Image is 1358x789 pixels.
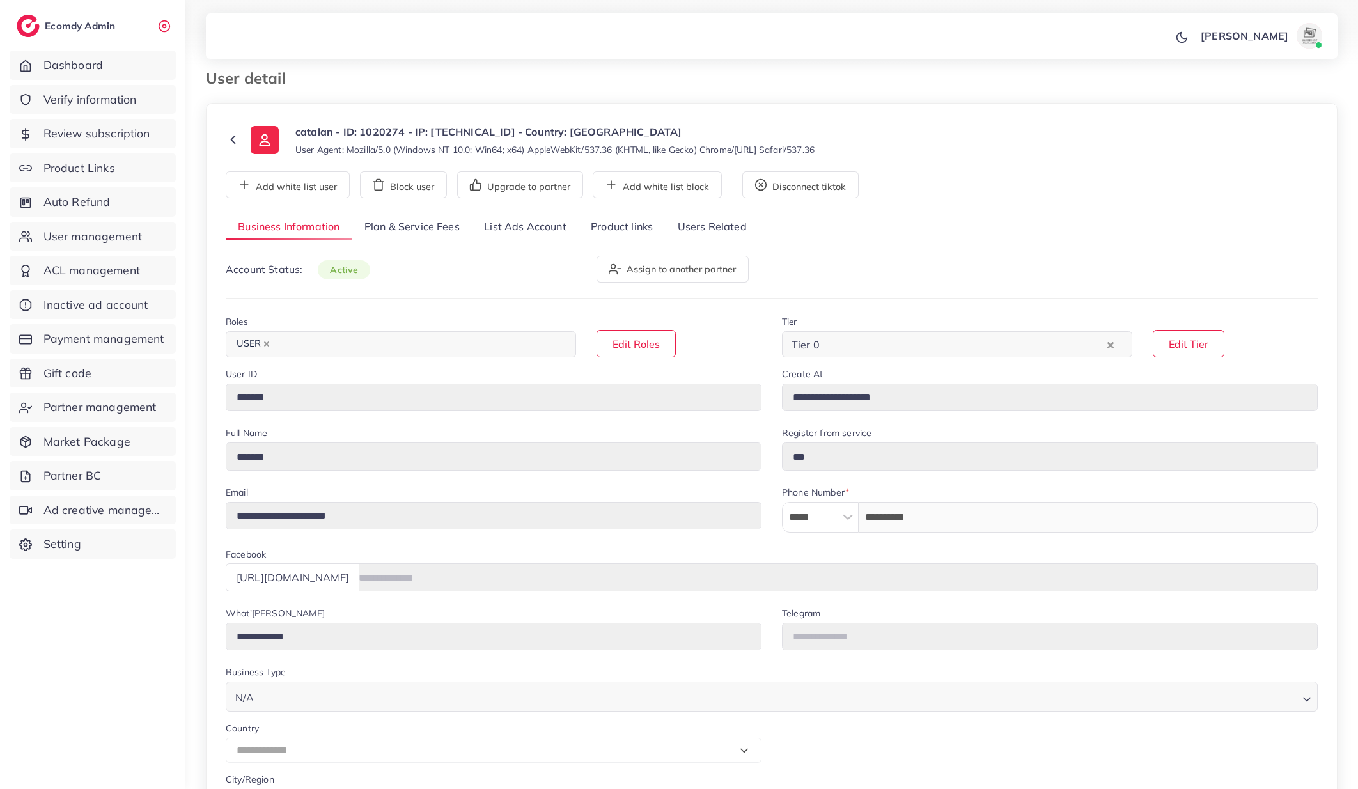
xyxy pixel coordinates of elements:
[226,548,266,561] label: Facebook
[226,315,248,328] label: Roles
[43,91,137,108] span: Verify information
[10,85,176,114] a: Verify information
[823,334,1104,354] input: Search for option
[43,467,102,484] span: Partner BC
[226,773,274,786] label: City/Region
[318,260,370,279] span: active
[10,529,176,559] a: Setting
[226,607,325,620] label: What'[PERSON_NAME]
[457,171,583,198] button: Upgrade to partner
[782,315,797,328] label: Tier
[43,399,157,416] span: Partner management
[1194,23,1327,49] a: [PERSON_NAME]avatar
[226,262,370,277] p: Account Status:
[226,563,359,591] div: [URL][DOMAIN_NAME]
[352,214,472,241] a: Plan & Service Fees
[10,153,176,183] a: Product Links
[472,214,579,241] a: List Ads Account
[665,214,758,241] a: Users Related
[742,171,859,198] button: Disconnect tiktok
[593,171,722,198] button: Add white list block
[43,262,140,279] span: ACL management
[782,368,823,380] label: Create At
[206,69,296,88] h3: User detail
[360,171,447,198] button: Block user
[782,426,871,439] label: Register from service
[43,365,91,382] span: Gift code
[226,722,259,735] label: Country
[251,126,279,154] img: ic-user-info.36bf1079.svg
[226,682,1318,712] div: Search for option
[233,689,256,707] span: N/A
[226,214,352,241] a: Business Information
[10,119,176,148] a: Review subscription
[1297,23,1322,49] img: avatar
[10,393,176,422] a: Partner management
[782,607,820,620] label: Telegram
[258,685,1297,707] input: Search for option
[43,536,81,552] span: Setting
[43,228,142,245] span: User management
[1153,330,1224,357] button: Edit Tier
[226,171,350,198] button: Add white list user
[43,331,164,347] span: Payment management
[43,434,130,450] span: Market Package
[263,341,270,347] button: Deselect USER
[226,331,576,357] div: Search for option
[43,57,103,74] span: Dashboard
[295,124,815,139] p: catalan - ID: 1020274 - IP: [TECHNICAL_ID] - Country: [GEOGRAPHIC_DATA]
[10,496,176,525] a: Ad creative management
[782,486,849,499] label: Phone Number
[10,51,176,80] a: Dashboard
[10,359,176,388] a: Gift code
[45,20,118,32] h2: Ecomdy Admin
[1107,337,1114,352] button: Clear Selected
[10,324,176,354] a: Payment management
[10,461,176,490] a: Partner BC
[10,427,176,457] a: Market Package
[789,335,822,354] span: Tier 0
[579,214,665,241] a: Product links
[10,290,176,320] a: Inactive ad account
[597,256,749,283] button: Assign to another partner
[782,331,1132,357] div: Search for option
[43,194,111,210] span: Auto Refund
[226,426,267,439] label: Full Name
[43,502,166,519] span: Ad creative management
[1201,28,1288,43] p: [PERSON_NAME]
[17,15,118,37] a: logoEcomdy Admin
[226,368,257,380] label: User ID
[43,125,150,142] span: Review subscription
[43,160,115,176] span: Product Links
[277,334,559,354] input: Search for option
[231,335,276,353] span: USER
[17,15,40,37] img: logo
[226,486,248,499] label: Email
[10,222,176,251] a: User management
[10,187,176,217] a: Auto Refund
[43,297,148,313] span: Inactive ad account
[226,666,286,678] label: Business Type
[10,256,176,285] a: ACL management
[295,143,815,156] small: User Agent: Mozilla/5.0 (Windows NT 10.0; Win64; x64) AppleWebKit/537.36 (KHTML, like Gecko) Chro...
[597,330,676,357] button: Edit Roles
